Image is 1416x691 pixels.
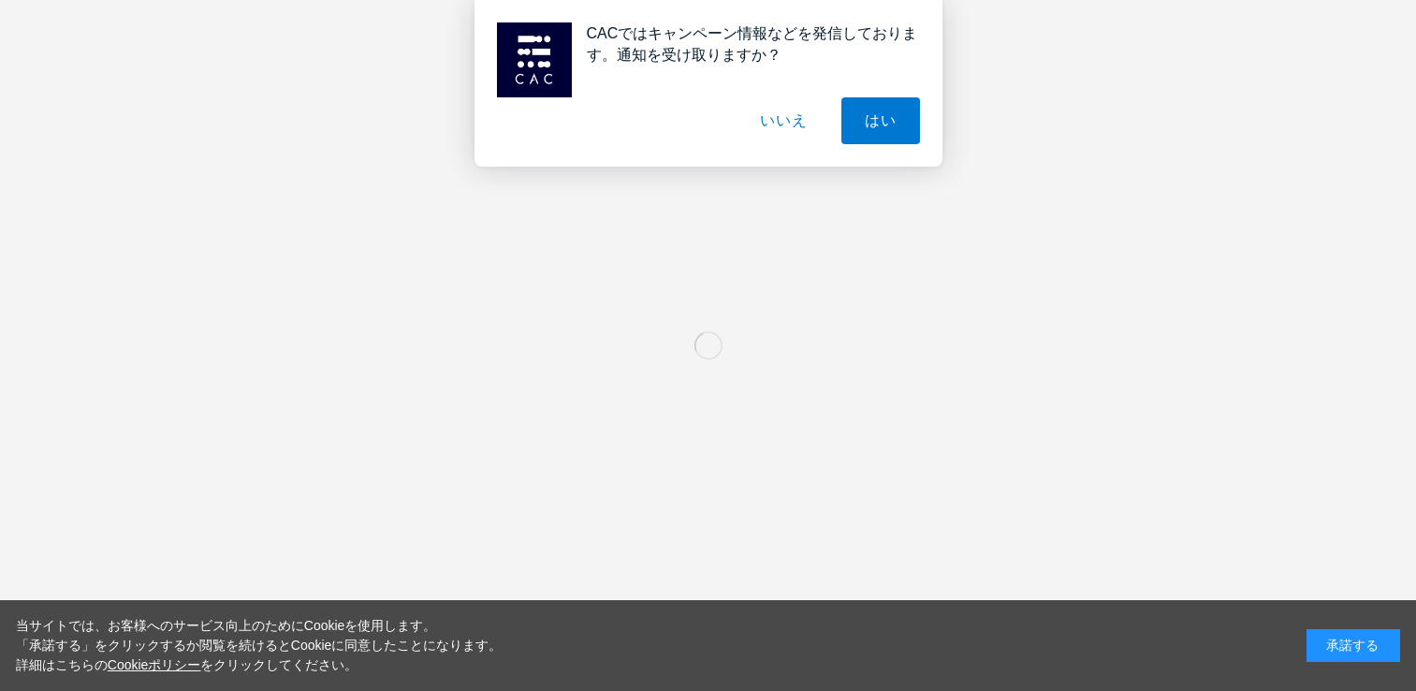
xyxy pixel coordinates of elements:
[737,97,830,144] button: いいえ
[841,97,920,144] button: はい
[108,657,201,672] a: Cookieポリシー
[1307,629,1400,662] div: 承諾する
[497,22,572,97] img: notification icon
[16,616,503,675] div: 当サイトでは、お客様へのサービス向上のためにCookieを使用します。 「承諾する」をクリックするか閲覧を続けるとCookieに同意したことになります。 詳細はこちらの をクリックしてください。
[572,22,920,66] div: CACではキャンペーン情報などを発信しております。通知を受け取りますか？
